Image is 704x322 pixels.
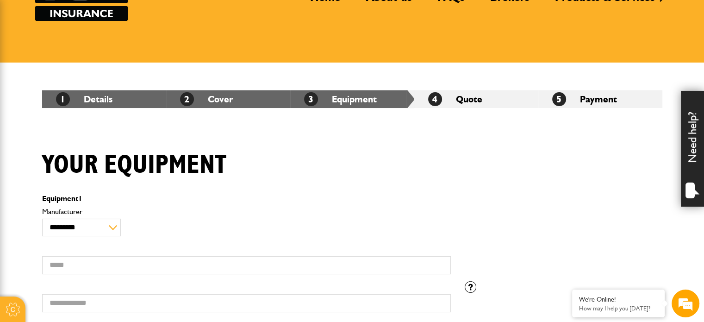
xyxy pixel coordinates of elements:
[56,92,70,106] span: 1
[42,195,451,202] p: Equipment
[78,194,82,203] span: 1
[681,91,704,207] div: Need help?
[579,296,658,303] div: We're Online!
[538,90,662,108] li: Payment
[304,92,318,106] span: 3
[180,94,233,105] a: 2Cover
[42,208,451,215] label: Manufacturer
[579,305,658,312] p: How may I help you today?
[428,92,442,106] span: 4
[290,90,414,108] li: Equipment
[180,92,194,106] span: 2
[414,90,538,108] li: Quote
[56,94,112,105] a: 1Details
[42,150,226,181] h1: Your equipment
[552,92,566,106] span: 5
